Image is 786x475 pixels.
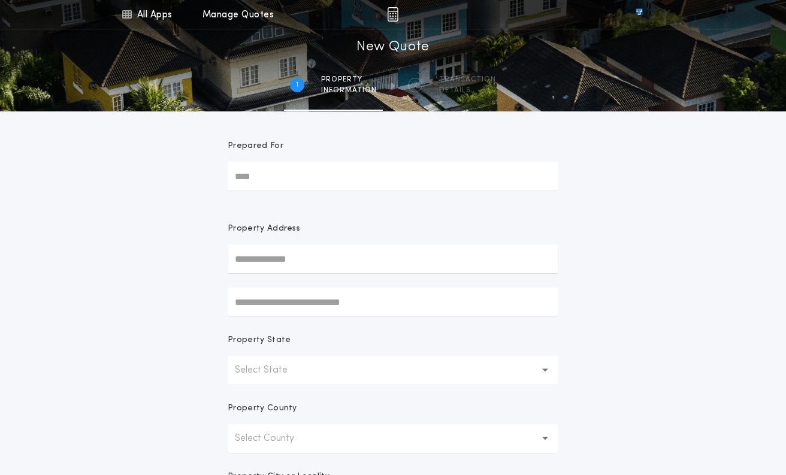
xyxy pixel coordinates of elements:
[413,80,418,90] h2: 2
[228,162,558,190] input: Prepared For
[296,80,298,90] h2: 1
[321,86,377,95] span: information
[614,8,664,20] img: vs-icon
[228,334,291,346] p: Property State
[387,7,398,22] img: img
[356,38,430,57] h1: New Quote
[228,403,297,415] p: Property County
[228,223,558,235] p: Property Address
[235,363,307,377] p: Select State
[235,431,313,446] p: Select County
[228,424,558,453] button: Select County
[439,86,496,95] span: details
[321,75,377,84] span: Property
[439,75,496,84] span: Transaction
[228,140,283,152] p: Prepared For
[228,356,558,385] button: Select State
